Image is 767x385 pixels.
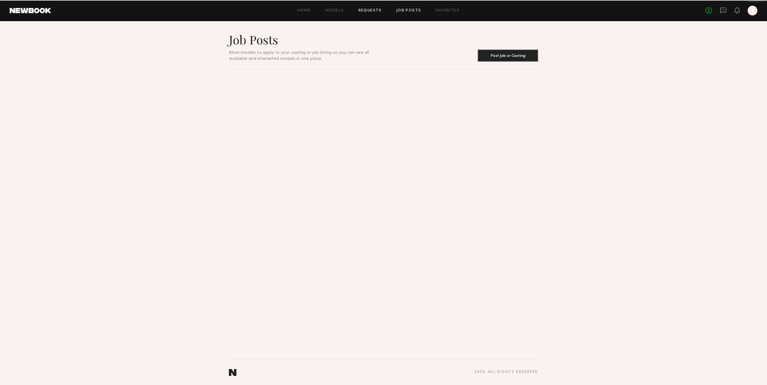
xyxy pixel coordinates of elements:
h1: Job Posts [229,32,383,47]
a: Home [297,9,311,13]
button: Post Job or Casting [478,50,538,62]
div: 2025 , all rights reserved [474,370,538,374]
a: Favorites [435,9,459,13]
a: Requests [358,9,382,13]
a: Models [325,9,344,13]
a: Job Posts [396,9,421,13]
a: J [748,6,757,15]
span: Allow models to apply to your casting or job listing so you can see all available and interested ... [229,51,369,61]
